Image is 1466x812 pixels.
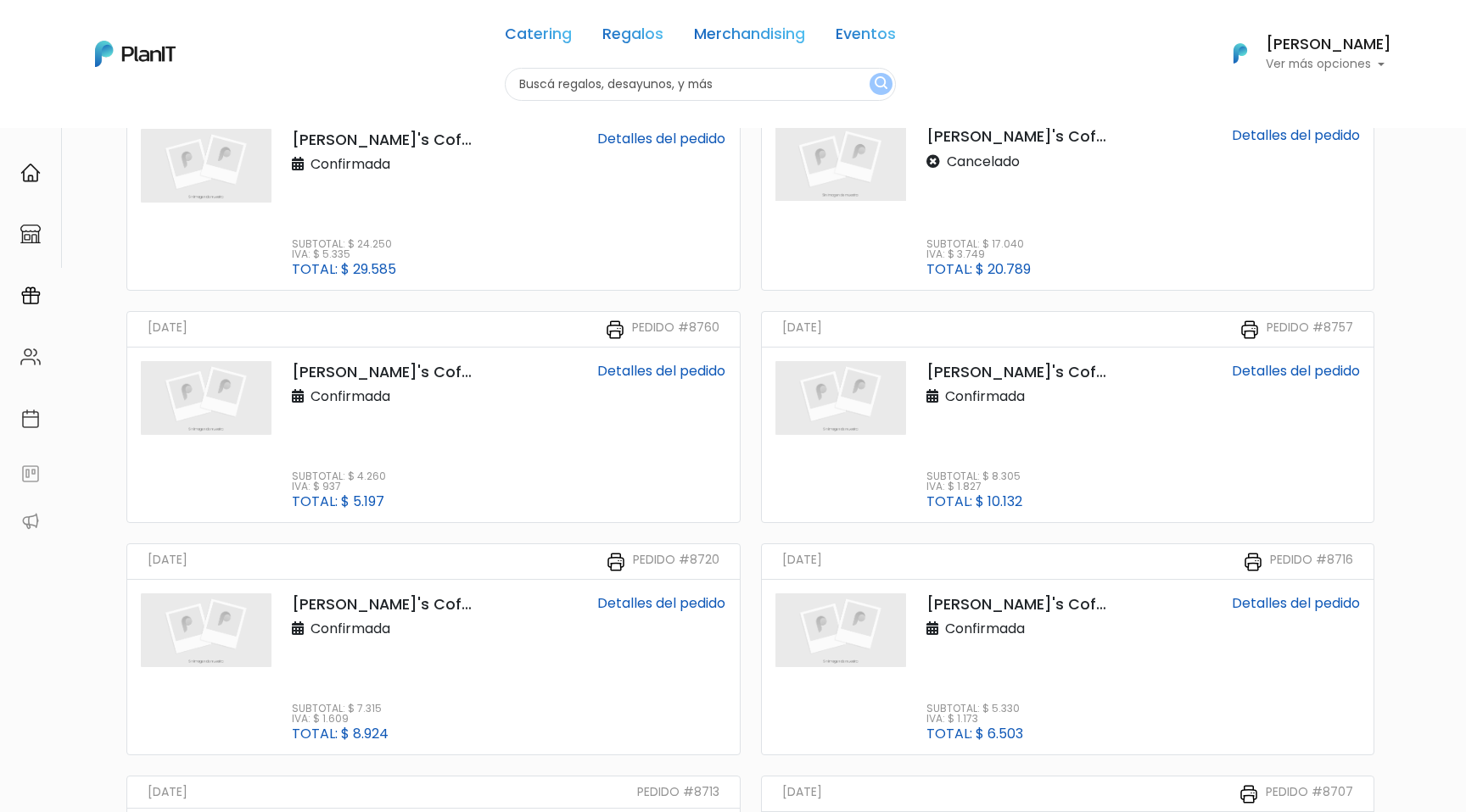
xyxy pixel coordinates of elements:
a: Catering [505,27,572,47]
img: planit_placeholder-9427b205c7ae5e9bf800e9d23d5b17a34c4c1a44177066c4629bad40f2d9547d.png [775,593,906,667]
p: IVA: $ 937 [292,481,386,492]
p: Total: $ 6.503 [926,727,1023,741]
p: Total: $ 29.585 [292,263,396,276]
img: home-e721727adea9d79c4d83392d1f703f7f8bce08238fde08b1acbfd93340b81755.svg [20,163,41,183]
a: Detalles del pedido [1232,361,1360,381]
img: search_button-432b6d5273f82d61273b3651a40e1bd1b912527efae98b1b7a1b2c0702e16a8d.svg [875,76,887,92]
input: Buscá regalos, desayunos, y más [505,68,896,101]
p: Confirmada [292,154,390,175]
small: Pedido #8713 [637,783,719,801]
p: Confirmada [926,387,1025,407]
p: Cancelado [926,152,1020,172]
img: planit_placeholder-9427b205c7ae5e9bf800e9d23d5b17a34c4c1a44177066c4629bad40f2d9547d.png [141,593,271,667]
a: Merchandising [694,27,805,47]
p: Total: $ 5.197 [292,495,386,509]
img: calendar-87d922413cdce8b2cf7b7f5f62616a5cf9e4887200fb71536465627b3292af00.svg [20,409,41,429]
p: [PERSON_NAME]'s Coffee [292,129,473,151]
p: Subtotal: $ 8.305 [926,471,1022,481]
p: Ver más opciones [1266,58,1391,70]
small: Pedido #8716 [1270,551,1353,572]
p: IVA: $ 5.335 [292,249,396,259]
p: Subtotal: $ 17.040 [926,239,1031,249]
small: Pedido #8757 [1267,319,1353,340]
a: Detalles del pedido [597,129,725,148]
small: Pedido #8707 [1266,783,1353,804]
small: Pedido #8760 [632,319,719,340]
a: Regalos [602,27,663,47]
img: PlanIt Logo [95,41,176,67]
img: planit_placeholder-9427b205c7ae5e9bf800e9d23d5b17a34c4c1a44177066c4629bad40f2d9547d.png [141,361,271,435]
p: [PERSON_NAME]'s Coffee [292,361,473,383]
img: campaigns-02234683943229c281be62815700db0a1741e53638e28bf9629b52c665b00959.svg [20,286,41,306]
p: Confirmada [292,619,390,639]
p: Subtotal: $ 24.250 [292,239,396,249]
img: PlanIt Logo [1222,35,1259,72]
a: Detalles del pedido [597,361,725,381]
a: Eventos [836,27,896,47]
img: printer-31133f7acbd7ec30ea1ab4a3b6864c9b5ed483bd8d1a339becc4798053a55bbc.svg [606,552,626,572]
img: partners-52edf745621dab592f3b2c58e3bca9d71375a7ef29c3b500c9f145b62cc070d4.svg [20,511,41,531]
p: [PERSON_NAME]'s Coffee [926,361,1108,383]
p: [PERSON_NAME]'s Coffee [926,593,1108,615]
p: Confirmada [292,387,390,407]
p: IVA: $ 1.827 [926,481,1022,492]
div: ¿Necesitás ayuda? [87,16,244,49]
button: PlanIt Logo [PERSON_NAME] Ver más opciones [1211,31,1391,75]
small: [DATE] [782,551,822,572]
p: Subtotal: $ 5.330 [926,704,1023,714]
img: planit_placeholder-9427b205c7ae5e9bf800e9d23d5b17a34c4c1a44177066c4629bad40f2d9547d.png [775,361,906,435]
img: printer-31133f7acbd7ec30ea1ab4a3b6864c9b5ed483bd8d1a339becc4798053a55bbc.svg [1239,784,1259,804]
p: Total: $ 10.132 [926,495,1022,509]
a: Detalles del pedido [1232,125,1360,145]
p: Total: $ 8.924 [292,727,389,741]
p: IVA: $ 3.749 [926,249,1031,259]
p: IVA: $ 1.609 [292,714,389,724]
a: Detalles del pedido [1232,593,1360,613]
img: people-662611757002400ad9ed0e3c099ab2801c6687ba6c219adb57efc949bc21e19d.svg [20,347,41,367]
small: [DATE] [148,551,187,572]
p: Subtotal: $ 7.315 [292,704,389,714]
h6: [PERSON_NAME] [1266,37,1391,53]
p: Confirmada [926,619,1025,639]
small: [DATE] [782,783,822,804]
small: Pedido #8720 [633,551,719,572]
img: printer-31133f7acbd7ec30ea1ab4a3b6864c9b5ed483bd8d1a339becc4798053a55bbc.svg [1243,552,1263,572]
p: [PERSON_NAME]'s Coffee [292,593,473,615]
p: Total: $ 20.789 [926,263,1031,276]
a: Detalles del pedido [597,593,725,613]
img: planit_placeholder-9427b205c7ae5e9bf800e9d23d5b17a34c4c1a44177066c4629bad40f2d9547d.png [141,129,271,203]
small: [DATE] [148,783,187,801]
img: feedback-78b5a0c8f98aac82b08bfc38622c3050aee476f2c9584af64705fc4e61158814.svg [20,464,41,484]
small: [DATE] [148,319,187,340]
img: printer-31133f7acbd7ec30ea1ab4a3b6864c9b5ed483bd8d1a339becc4798053a55bbc.svg [1239,320,1260,340]
small: [DATE] [782,319,822,340]
img: printer-31133f7acbd7ec30ea1ab4a3b6864c9b5ed483bd8d1a339becc4798053a55bbc.svg [605,320,625,340]
p: Subtotal: $ 4.260 [292,471,386,481]
p: IVA: $ 1.173 [926,714,1023,724]
img: marketplace-4ceaa7011d94191e9ded77b95e3339b90024bf715f7c57f8cf31f2d8c509eaba.svg [20,224,41,244]
img: planit_placeholder-9427b205c7ae5e9bf800e9d23d5b17a34c4c1a44177066c4629bad40f2d9547d.png [775,125,906,201]
p: [PERSON_NAME]'s Coffee [926,125,1108,147]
